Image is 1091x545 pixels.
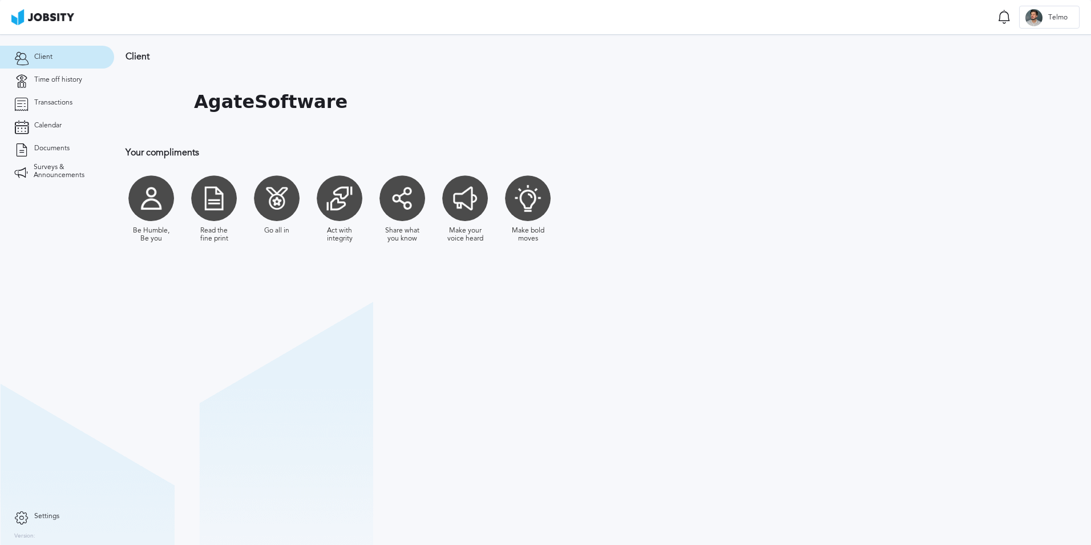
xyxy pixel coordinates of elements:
[445,227,485,243] div: Make your voice heard
[14,533,35,540] label: Version:
[126,147,745,158] h3: Your compliments
[508,227,548,243] div: Make bold moves
[126,51,745,62] h3: Client
[34,512,59,520] span: Settings
[1025,9,1042,26] div: T
[34,145,70,153] span: Documents
[34,163,100,179] span: Surveys & Announcements
[131,227,171,243] div: Be Humble, Be you
[34,76,82,84] span: Time off history
[11,9,74,25] img: ab4bad089aa723f57921c736e9817d99.png
[34,53,52,61] span: Client
[34,99,72,107] span: Transactions
[34,122,62,130] span: Calendar
[194,227,234,243] div: Read the fine print
[1019,6,1080,29] button: TTelmo
[194,91,347,113] h1: AgateSoftware
[382,227,422,243] div: Share what you know
[264,227,289,235] div: Go all in
[1042,14,1073,22] span: Telmo
[320,227,359,243] div: Act with integrity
